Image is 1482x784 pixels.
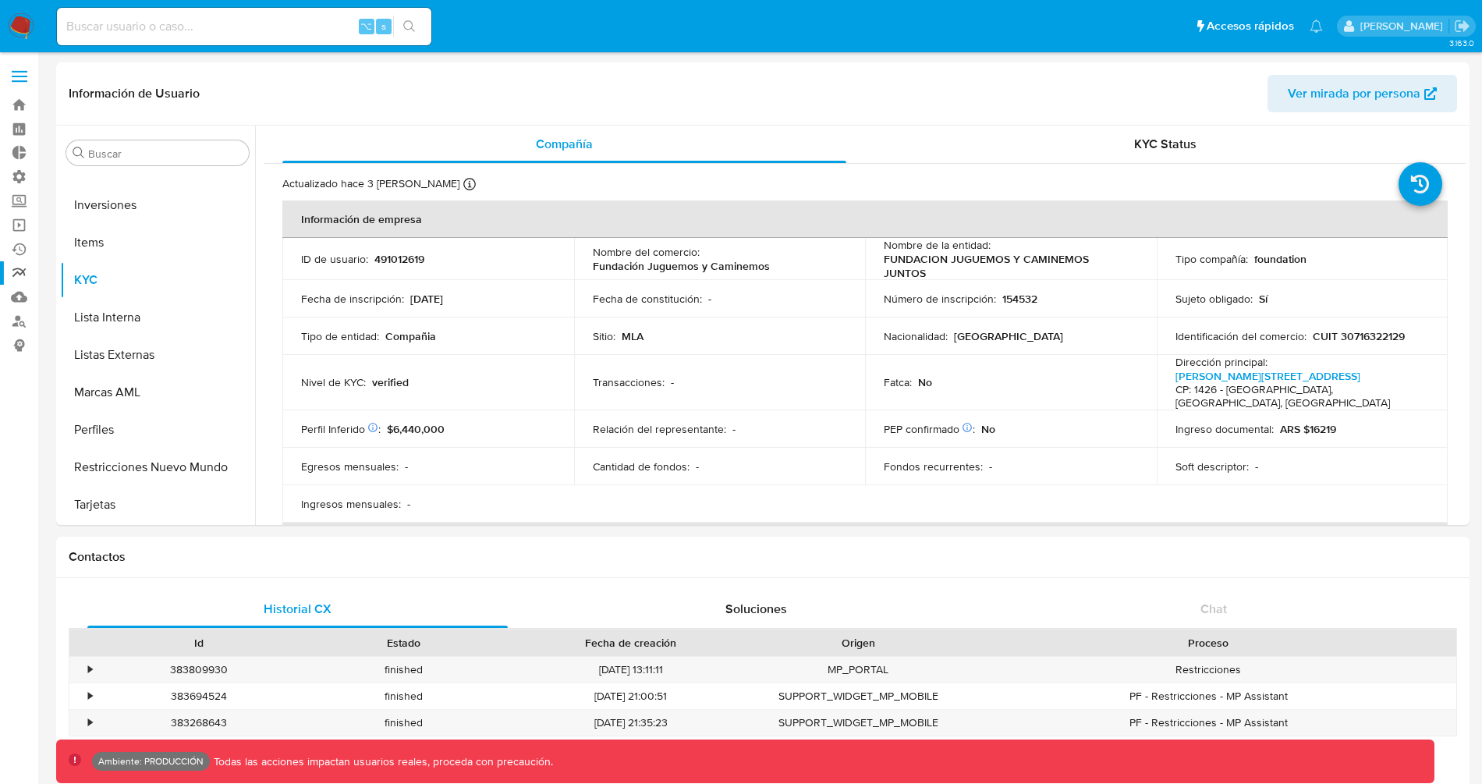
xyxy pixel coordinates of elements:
p: Nombre del comercio : [593,245,700,259]
button: Restricciones Nuevo Mundo [60,449,255,486]
p: Dirección principal : [1175,355,1267,369]
a: Salir [1454,18,1470,34]
th: Datos de contacto [282,523,1448,560]
p: Compañia [385,329,436,343]
div: • [88,689,92,704]
button: Inversiones [60,186,255,224]
span: s [381,19,386,34]
p: 491012619 [374,252,424,266]
p: - [989,459,992,474]
p: Perfil Inferido : [301,422,381,436]
p: Sí [1259,292,1267,306]
span: Compañía [536,135,593,153]
p: - [708,292,711,306]
span: Chat [1200,600,1227,618]
p: Nacionalidad : [884,329,948,343]
div: [DATE] 21:35:23 [505,710,756,736]
p: Egresos mensuales : [301,459,399,474]
p: ARS $16219 [1280,422,1336,436]
p: Sujeto obligado : [1175,292,1253,306]
h1: Contactos [69,549,1457,565]
p: Ambiente: PRODUCCIÓN [98,758,204,764]
button: Items [60,224,255,261]
div: Id [108,635,290,651]
span: KYC Status [1134,135,1197,153]
button: search-icon [393,16,425,37]
input: Buscar [88,147,243,161]
div: finished [301,657,505,683]
p: - [407,497,410,511]
p: ID de usuario : [301,252,368,266]
h4: CP: 1426 - [GEOGRAPHIC_DATA], [GEOGRAPHIC_DATA], [GEOGRAPHIC_DATA] [1175,383,1423,410]
button: KYC [60,261,255,299]
p: Tipo de entidad : [301,329,379,343]
span: Soluciones [725,600,787,618]
div: PF - Restricciones - MP Assistant [960,683,1456,709]
span: $6,440,000 [387,421,445,437]
p: PEP confirmado : [884,422,975,436]
a: [PERSON_NAME][STREET_ADDRESS] [1175,368,1360,384]
p: Fecha de constitución : [593,292,702,306]
div: 383809930 [97,657,301,683]
p: MLA [622,329,643,343]
button: Perfiles [60,411,255,449]
p: No [918,375,932,389]
div: PF - Restricciones - MP Assistant [960,710,1456,736]
div: Estado [312,635,495,651]
p: - [696,459,699,474]
p: - [405,459,408,474]
a: Notificaciones [1310,20,1323,33]
p: No [981,422,995,436]
p: Número de inscripción : [884,292,996,306]
p: [DATE] [410,292,443,306]
p: Cantidad de fondos : [593,459,690,474]
p: Fundación Juguemos y Caminemos [593,259,770,273]
p: Identificación del comercio : [1175,329,1306,343]
div: 383694524 [97,683,301,709]
button: Lista Interna [60,299,255,336]
div: [DATE] 21:00:51 [505,683,756,709]
p: Ingresos mensuales : [301,497,401,511]
span: Ver mirada por persona [1288,75,1420,112]
button: Listas Externas [60,336,255,374]
input: Buscar usuario o caso... [57,16,431,37]
p: [GEOGRAPHIC_DATA] [954,329,1063,343]
div: MP_PORTAL [756,657,960,683]
span: Accesos rápidos [1207,18,1294,34]
p: foundation [1254,252,1306,266]
div: • [88,715,92,730]
p: juan.jsosa@mercadolibre.com.co [1360,19,1448,34]
p: - [732,422,736,436]
p: Actualizado hace 3 [PERSON_NAME] [282,176,459,191]
th: Información de empresa [282,200,1448,238]
div: [DATE] 13:11:11 [505,657,756,683]
span: Historial CX [264,600,331,618]
p: Fatca : [884,375,912,389]
p: Nivel de KYC : [301,375,366,389]
div: 383268643 [97,710,301,736]
div: finished [301,710,505,736]
button: Tarjetas [60,486,255,523]
p: Ingreso documental : [1175,422,1274,436]
p: Fondos recurrentes : [884,459,983,474]
p: - [671,375,674,389]
p: Todas las acciones impactan usuarios reales, proceda con precaución. [210,754,553,769]
div: finished [301,683,505,709]
div: Fecha de creación [516,635,745,651]
div: Proceso [971,635,1445,651]
p: Relación del representante : [593,422,726,436]
p: Nombre de la entidad : [884,238,991,252]
p: 154532 [1002,292,1037,306]
button: Buscar [73,147,85,159]
span: ⌥ [360,19,372,34]
p: - [1255,459,1258,474]
div: • [88,662,92,677]
p: Tipo compañía : [1175,252,1248,266]
p: verified [372,375,409,389]
p: Fecha de inscripción : [301,292,404,306]
button: Ver mirada por persona [1267,75,1457,112]
button: Marcas AML [60,374,255,411]
div: SUPPORT_WIDGET_MP_MOBILE [756,683,960,709]
div: Origen [767,635,949,651]
div: SUPPORT_WIDGET_MP_MOBILE [756,710,960,736]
